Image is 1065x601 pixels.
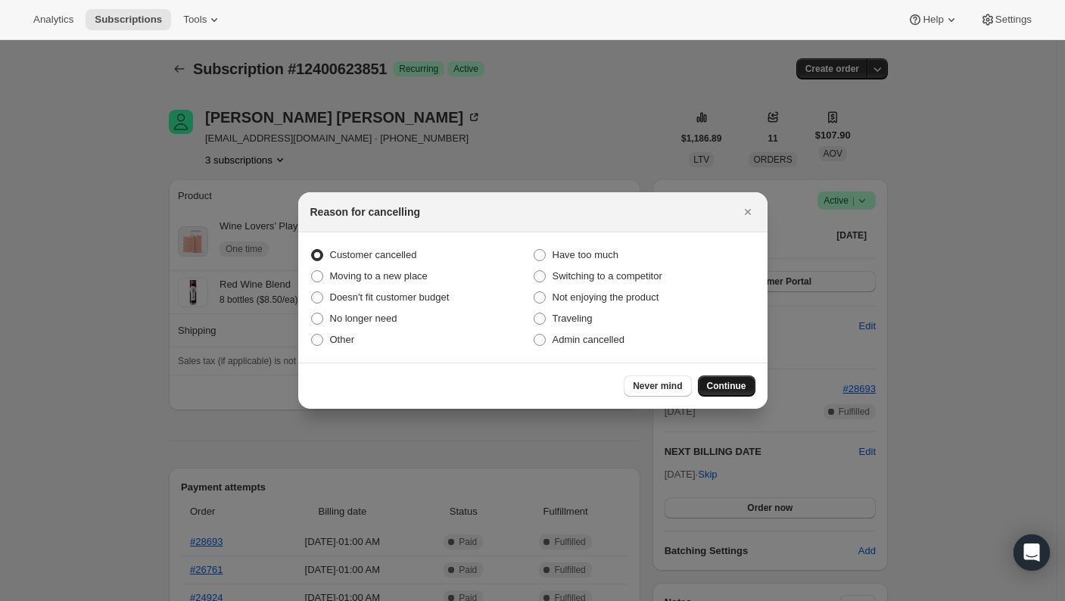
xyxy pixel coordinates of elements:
button: Tools [174,9,231,30]
span: Doesn't fit customer budget [330,291,450,303]
span: Other [330,334,355,345]
span: Subscriptions [95,14,162,26]
span: No longer need [330,313,397,324]
div: Open Intercom Messenger [1014,534,1050,571]
span: Switching to a competitor [553,270,662,282]
button: Never mind [624,375,691,397]
span: Moving to a new place [330,270,428,282]
span: Customer cancelled [330,249,417,260]
button: Close [737,201,758,223]
span: Tools [183,14,207,26]
span: Admin cancelled [553,334,624,345]
span: Have too much [553,249,618,260]
button: Settings [971,9,1041,30]
h2: Reason for cancelling [310,204,420,220]
span: Continue [707,380,746,392]
span: Settings [995,14,1032,26]
span: Never mind [633,380,682,392]
span: Traveling [553,313,593,324]
span: Analytics [33,14,73,26]
button: Subscriptions [86,9,171,30]
span: Help [923,14,943,26]
button: Continue [698,375,755,397]
span: Not enjoying the product [553,291,659,303]
button: Help [898,9,967,30]
button: Analytics [24,9,83,30]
